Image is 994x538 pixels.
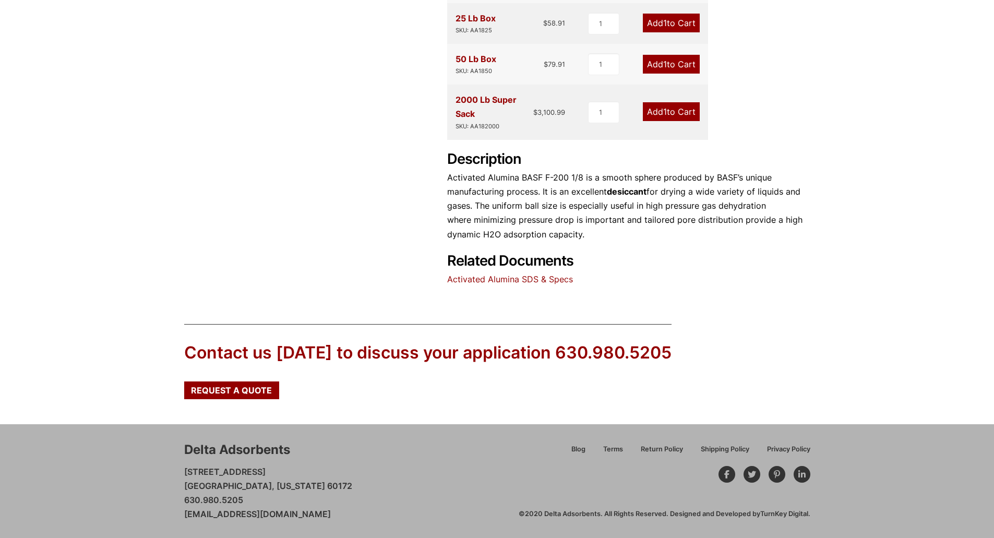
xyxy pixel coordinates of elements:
[456,66,496,76] div: SKU: AA1850
[603,446,623,453] span: Terms
[641,446,683,453] span: Return Policy
[692,444,758,462] a: Shipping Policy
[643,55,700,74] a: Add1to Cart
[519,509,810,519] div: ©2020 Delta Adsorbents. All Rights Reserved. Designed and Developed by .
[663,59,667,69] span: 1
[544,60,548,68] span: $
[191,386,272,394] span: Request a Quote
[456,93,534,131] div: 2000 Lb Super Sack
[632,444,692,462] a: Return Policy
[663,18,667,28] span: 1
[543,19,547,27] span: $
[758,444,810,462] a: Privacy Policy
[760,510,808,518] a: TurnKey Digital
[701,446,749,453] span: Shipping Policy
[184,465,352,522] p: [STREET_ADDRESS] [GEOGRAPHIC_DATA], [US_STATE] 60172 630.980.5205
[571,446,585,453] span: Blog
[447,151,810,168] h2: Description
[533,108,565,116] bdi: 3,100.99
[767,446,810,453] span: Privacy Policy
[562,444,594,462] a: Blog
[184,441,290,459] div: Delta Adsorbents
[594,444,632,462] a: Terms
[184,341,672,365] div: Contact us [DATE] to discuss your application 630.980.5205
[543,19,565,27] bdi: 58.91
[447,171,810,242] p: Activated Alumina BASF F-200 1/8 is a smooth sphere produced by BASF’s unique manufacturing proce...
[456,52,496,76] div: 50 Lb Box
[456,122,534,131] div: SKU: AA182000
[184,381,279,399] a: Request a Quote
[533,108,537,116] span: $
[184,509,331,519] a: [EMAIL_ADDRESS][DOMAIN_NAME]
[544,60,565,68] bdi: 79.91
[643,14,700,32] a: Add1to Cart
[447,274,573,284] a: Activated Alumina SDS & Specs
[607,186,646,197] strong: desiccant
[456,11,496,35] div: 25 Lb Box
[643,102,700,121] a: Add1to Cart
[456,26,496,35] div: SKU: AA1825
[663,106,667,117] span: 1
